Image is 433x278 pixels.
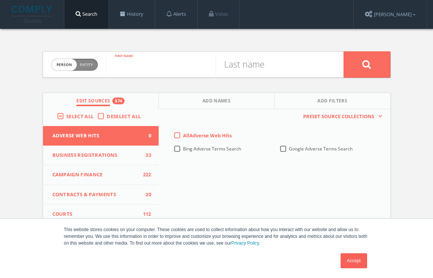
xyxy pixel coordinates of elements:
span: Add Names [202,98,231,106]
span: Contracts & Payments [52,191,140,198]
div: 574 [112,98,125,104]
span: 20 [140,191,151,198]
span: 33 [140,152,151,159]
button: Preset Source Collections [299,113,382,120]
span: Google Adverse Terms Search [289,146,353,152]
span: Edit Sources [76,98,110,106]
button: Contracts & Payments20 [43,185,159,205]
span: Courts [52,210,140,218]
button: Add Names [159,93,275,109]
span: person [52,59,77,71]
span: 222 [140,171,151,179]
span: Entity [80,62,93,68]
button: Courts112 [43,204,159,224]
span: 0 [140,132,151,140]
span: Preset Source Collections [299,113,378,120]
span: Campaign Finance [52,171,140,179]
span: Adverse Web Hits [52,132,140,140]
button: Edit Sources574 [43,93,159,109]
button: Business Registrations33 [43,146,159,165]
span: Business Registrations [52,152,140,159]
button: Add Filters [275,93,390,109]
button: Campaign Finance222 [43,165,159,185]
a: Accept [341,253,367,268]
button: Adverse Web Hits0 [43,126,159,146]
span: Deselect All [107,113,141,120]
img: illumis [12,6,54,23]
span: Select All [66,113,94,120]
span: 112 [140,210,151,218]
span: Bing Adverse Terms Search [183,146,241,152]
span: All Adverse Web Hits [183,132,232,139]
a: Privacy Policy [231,240,259,246]
span: Add Filters [317,98,347,106]
p: This website stores cookies on your computer. These cookies are used to collect information about... [64,226,369,246]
